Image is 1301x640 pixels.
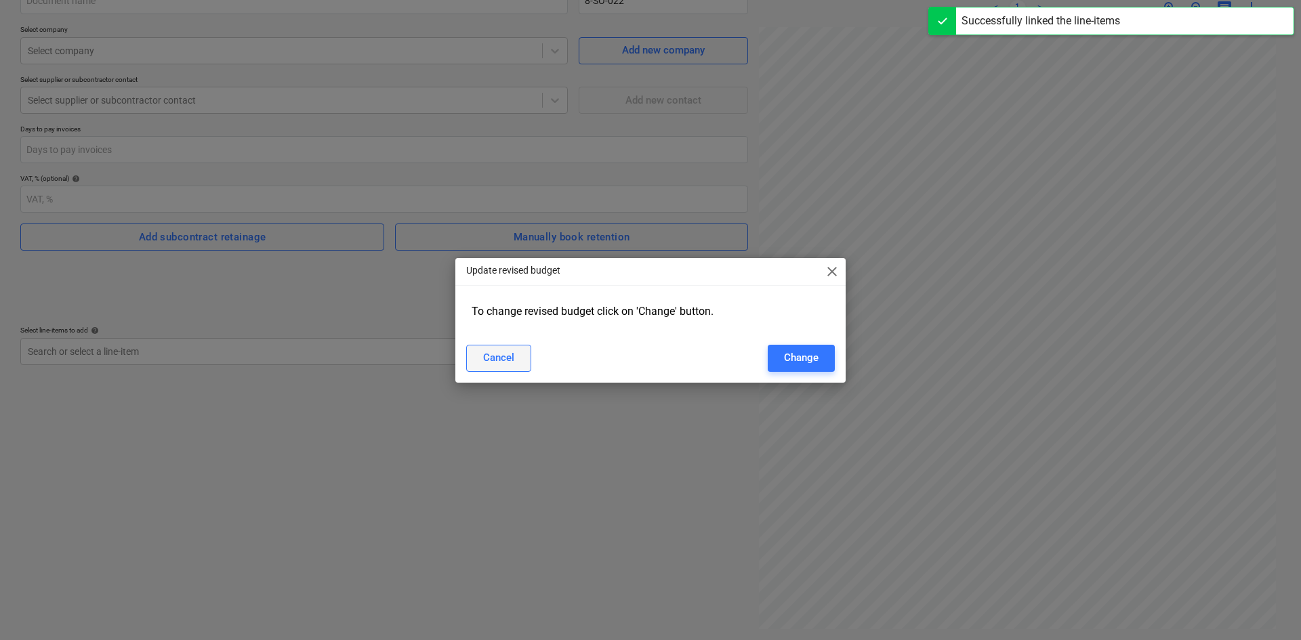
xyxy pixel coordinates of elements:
iframe: Chat Widget [1233,575,1301,640]
div: To change revised budget click on 'Change' button. [466,299,835,323]
div: Cancel [483,349,514,366]
p: Update revised budget [466,263,560,278]
span: close [824,263,840,280]
div: Change [784,349,819,366]
button: Change [768,345,835,372]
button: Cancel [466,345,531,372]
div: Successfully linked the line-items [962,13,1120,29]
